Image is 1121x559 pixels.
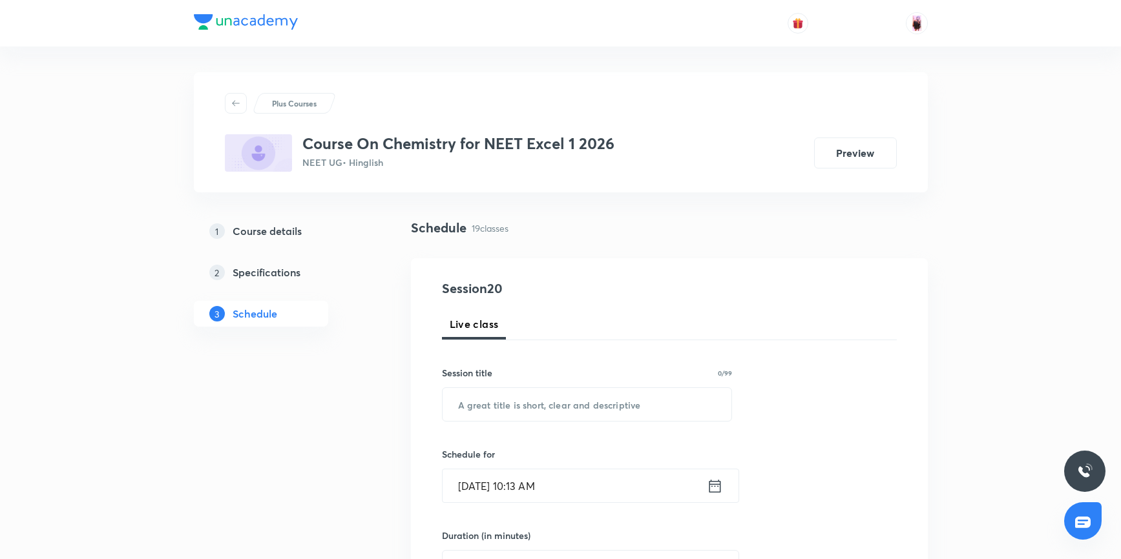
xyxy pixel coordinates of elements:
[233,306,277,321] h5: Schedule
[411,218,466,238] h4: Schedule
[194,14,298,33] a: Company Logo
[194,218,370,244] a: 1Course details
[233,223,302,239] h5: Course details
[814,137,897,168] button: Preview
[302,134,614,153] h3: Course On Chemistry for NEET Excel 1 2026
[233,265,300,280] h5: Specifications
[194,14,298,30] img: Company Logo
[442,366,492,380] h6: Session title
[209,306,225,321] p: 3
[272,97,317,109] p: Plus Courses
[443,388,732,421] input: A great title is short, clear and descriptive
[442,447,733,461] h6: Schedule for
[1077,463,1093,479] img: ttu
[442,529,530,542] h6: Duration (in minutes)
[194,259,370,285] a: 2Specifications
[906,12,928,34] img: Baishali Das
[788,13,808,34] button: avatar
[225,134,292,172] img: E27670B6-D947-4580-BB07-FF51104E9B60_plus.png
[450,316,499,332] span: Live class
[718,370,732,376] p: 0/99
[209,223,225,239] p: 1
[472,221,508,235] p: 19 classes
[302,156,614,169] p: NEET UG • Hinglish
[209,265,225,280] p: 2
[792,17,804,29] img: avatar
[442,279,678,298] h4: Session 20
